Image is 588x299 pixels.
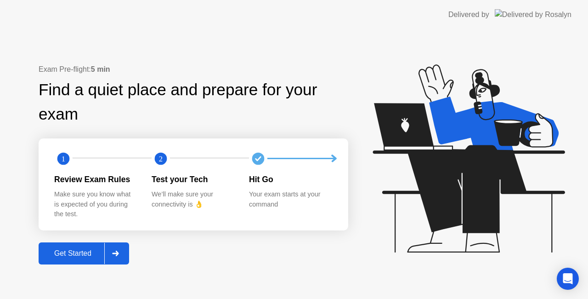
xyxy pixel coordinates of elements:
[495,9,571,20] img: Delivered by Rosalyn
[54,173,137,185] div: Review Exam Rules
[249,173,332,185] div: Hit Go
[249,190,332,209] div: Your exam starts at your command
[39,242,129,264] button: Get Started
[54,190,137,219] div: Make sure you know what is expected of you during the test.
[159,154,163,163] text: 2
[41,249,104,258] div: Get Started
[39,64,348,75] div: Exam Pre-flight:
[557,268,579,290] div: Open Intercom Messenger
[91,65,110,73] b: 5 min
[152,173,234,185] div: Test your Tech
[152,190,234,209] div: We’ll make sure your connectivity is 👌
[62,154,65,163] text: 1
[448,9,489,20] div: Delivered by
[39,78,348,126] div: Find a quiet place and prepare for your exam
